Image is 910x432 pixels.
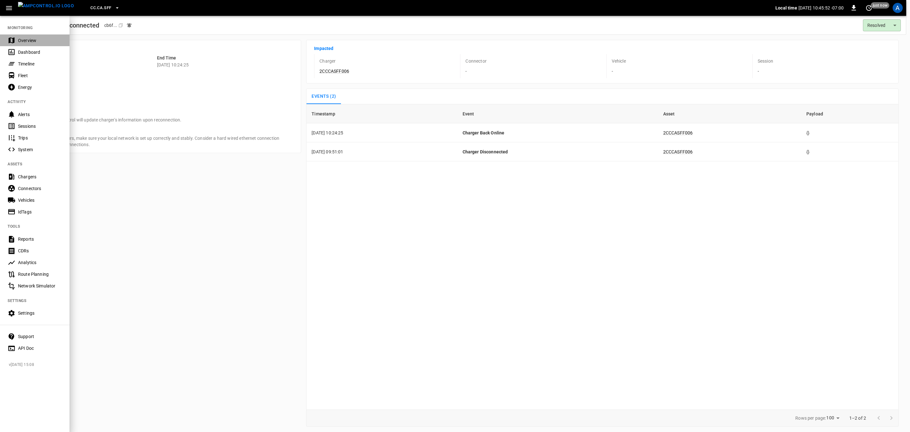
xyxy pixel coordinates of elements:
div: Overview [18,37,62,44]
span: just now [871,2,889,9]
p: Local time [775,5,797,11]
div: IdTags [18,209,62,215]
div: profile-icon [893,3,903,13]
div: CDRs [18,248,62,254]
p: [DATE] 10:45:52 -07:00 [798,5,844,11]
div: Timeline [18,61,62,67]
div: Route Planning [18,271,62,277]
span: v [DATE] 15:08 [9,362,64,368]
div: Vehicles [18,197,62,203]
div: Settings [18,310,62,316]
div: Fleet [18,72,62,79]
div: Chargers [18,174,62,180]
div: Support [18,333,62,340]
div: Reports [18,236,62,242]
div: Network Simulator [18,283,62,289]
div: Trips [18,135,62,141]
button: set refresh interval [864,3,874,13]
span: CC.CA.SFF [90,4,111,12]
div: Alerts [18,111,62,118]
div: Dashboard [18,49,62,55]
div: Connectors [18,185,62,192]
img: ampcontrol.io logo [18,2,74,10]
div: Energy [18,84,62,90]
div: API Doc [18,345,62,351]
div: System [18,146,62,153]
div: Analytics [18,259,62,266]
div: Sessions [18,123,62,129]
